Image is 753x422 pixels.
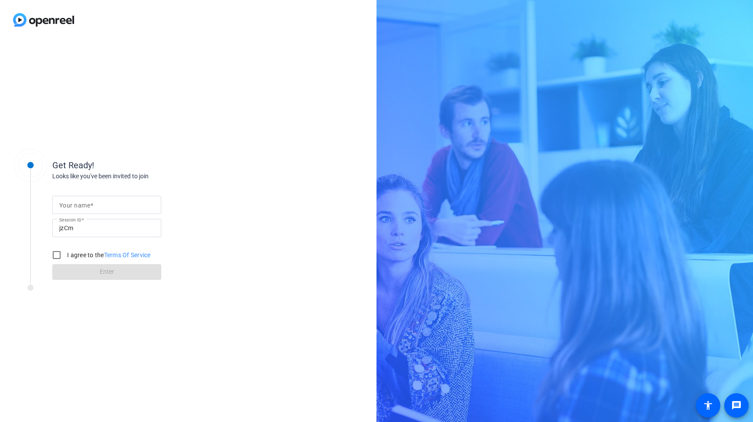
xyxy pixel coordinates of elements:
mat-icon: message [731,400,742,411]
mat-label: Session ID [59,217,81,222]
a: Terms Of Service [104,252,151,259]
div: Get Ready! [52,159,227,172]
mat-icon: accessibility [703,400,713,411]
label: I agree to the [65,251,151,259]
div: Looks like you've been invited to join [52,172,227,181]
mat-label: Your name [59,202,90,209]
